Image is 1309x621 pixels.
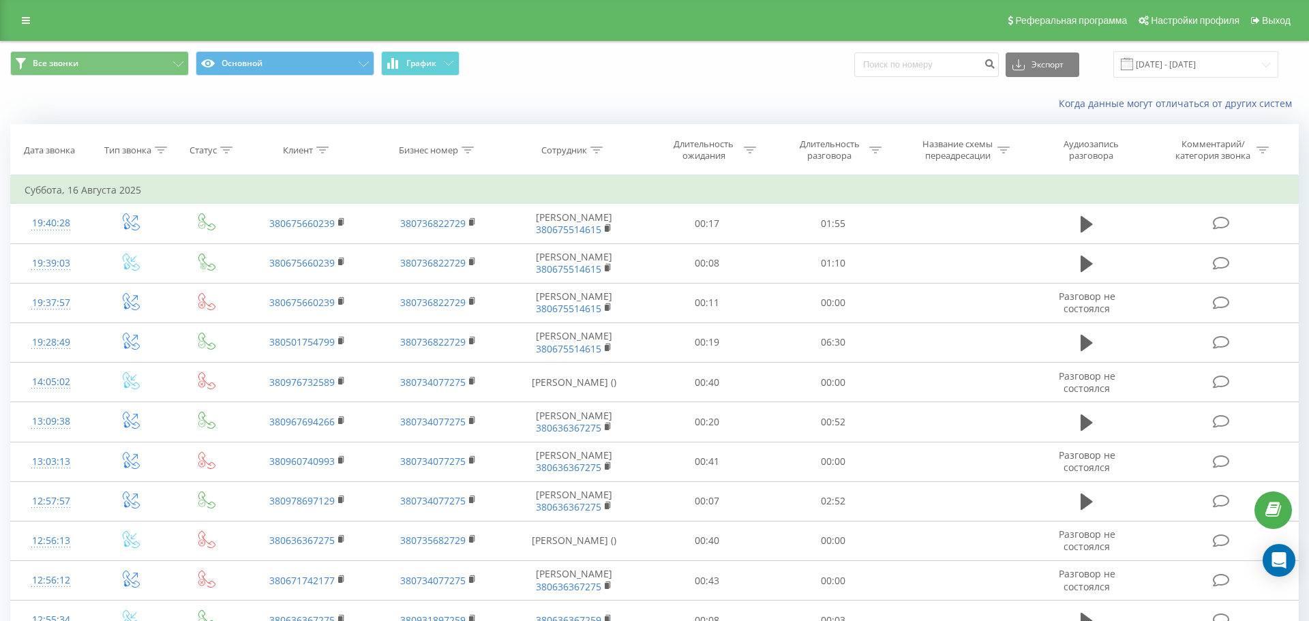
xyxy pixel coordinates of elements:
[25,488,78,515] div: 12:57:57
[400,415,466,428] a: 380734077275
[770,442,895,481] td: 00:00
[503,442,644,481] td: [PERSON_NAME]
[1151,15,1239,26] span: Настройки профиля
[1047,138,1136,162] div: Аудиозапись разговора
[269,217,335,230] a: 380675660239
[399,145,458,156] div: Бизнес номер
[503,561,644,601] td: [PERSON_NAME]
[503,243,644,283] td: [PERSON_NAME]
[536,461,601,474] a: 380636367275
[269,376,335,389] a: 380976732589
[644,561,770,601] td: 00:43
[644,481,770,521] td: 00:07
[400,335,466,348] a: 380736822729
[644,363,770,402] td: 00:40
[644,243,770,283] td: 00:08
[400,256,466,269] a: 380736822729
[644,283,770,322] td: 00:11
[854,52,999,77] input: Поиск по номеру
[644,442,770,481] td: 00:41
[1059,528,1115,553] span: Разговор не состоялся
[503,521,644,560] td: [PERSON_NAME] ()
[770,481,895,521] td: 02:52
[541,145,587,156] div: Сотрудник
[770,243,895,283] td: 01:10
[770,402,895,442] td: 00:52
[770,322,895,362] td: 06:30
[667,138,740,162] div: Длительность ожидания
[644,402,770,442] td: 00:20
[1262,15,1291,26] span: Выход
[381,51,460,76] button: График
[25,369,78,395] div: 14:05:02
[25,210,78,237] div: 19:40:28
[25,567,78,594] div: 12:56:12
[536,302,601,315] a: 380675514615
[644,521,770,560] td: 00:40
[400,534,466,547] a: 380735682729
[1263,544,1295,577] div: Open Intercom Messenger
[770,521,895,560] td: 00:00
[644,204,770,243] td: 00:17
[269,415,335,428] a: 380967694266
[406,59,436,68] span: График
[196,51,374,76] button: Основной
[1173,138,1253,162] div: Комментарий/категория звонка
[400,455,466,468] a: 380734077275
[10,51,189,76] button: Все звонки
[25,449,78,475] div: 13:03:13
[400,574,466,587] a: 380734077275
[269,256,335,269] a: 380675660239
[25,290,78,316] div: 19:37:57
[25,250,78,277] div: 19:39:03
[283,145,313,156] div: Клиент
[536,421,601,434] a: 380636367275
[104,145,151,156] div: Тип звонка
[921,138,994,162] div: Название схемы переадресации
[503,363,644,402] td: [PERSON_NAME] ()
[1059,290,1115,315] span: Разговор не состоялся
[269,534,335,547] a: 380636367275
[770,363,895,402] td: 00:00
[1059,97,1299,110] a: Когда данные могут отличаться от других систем
[400,494,466,507] a: 380734077275
[24,145,75,156] div: Дата звонка
[536,262,601,275] a: 380675514615
[11,177,1299,204] td: Суббота, 16 Августа 2025
[503,283,644,322] td: [PERSON_NAME]
[503,402,644,442] td: [PERSON_NAME]
[536,342,601,355] a: 380675514615
[1059,567,1115,592] span: Разговор не состоялся
[793,138,866,162] div: Длительность разговора
[1015,15,1127,26] span: Реферальная программа
[33,58,78,69] span: Все звонки
[770,204,895,243] td: 01:55
[400,296,466,309] a: 380736822729
[25,329,78,356] div: 19:28:49
[644,322,770,362] td: 00:19
[1059,449,1115,474] span: Разговор не состоялся
[269,296,335,309] a: 380675660239
[503,204,644,243] td: [PERSON_NAME]
[536,580,601,593] a: 380636367275
[770,561,895,601] td: 00:00
[503,322,644,362] td: [PERSON_NAME]
[1059,369,1115,395] span: Разговор не состоялся
[536,500,601,513] a: 380636367275
[269,494,335,507] a: 380978697129
[503,481,644,521] td: [PERSON_NAME]
[536,223,601,236] a: 380675514615
[190,145,217,156] div: Статус
[400,376,466,389] a: 380734077275
[770,283,895,322] td: 00:00
[269,574,335,587] a: 380671742177
[25,528,78,554] div: 12:56:13
[25,408,78,435] div: 13:09:38
[1006,52,1079,77] button: Экспорт
[400,217,466,230] a: 380736822729
[269,455,335,468] a: 380960740993
[269,335,335,348] a: 380501754799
